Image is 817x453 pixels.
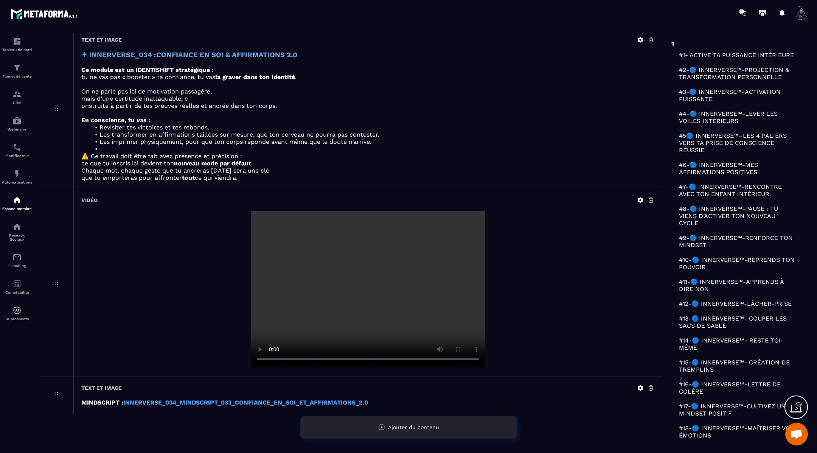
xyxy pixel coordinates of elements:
img: scheduler [12,143,22,152]
p: que tu emporteras pour affronter ce qui viendra. [81,174,654,181]
img: formation [12,90,22,99]
a: #4-🔵 INNERVERSE™-LEVER LES VOILES INTÉRIEURS [671,110,796,125]
p: On ne parle pas ici de motivation passagère, [81,88,654,95]
img: automations [12,169,22,178]
h6: Text et image [81,37,122,43]
p: Tunnel de vente [2,74,32,78]
p: ce que tu inscris ici devient ton . [81,160,654,167]
img: email [12,253,22,262]
a: formationformationTunnel de vente [2,58,32,84]
a: #10-🔵 INNERVERSE™-REPRENDS TON POUVOIR [671,256,796,271]
li: Les imprimer physiquement, pour que ton corps réponde avant même que le doute n’arrive. [90,138,654,145]
p: Espace membre [2,207,32,211]
h6: Vidéo [81,197,98,203]
a: #6-🔵 INNERVERSE™-MES AFFIRMATIONS POSITIVES [671,161,796,176]
p: IA prospects [2,317,32,321]
a: #3-🔵 INNERVERSE™-ACTIVATION PUISSANTE [671,88,796,103]
p: ⚠️ Ce travail doit être fait avec présence et précision : [81,153,654,160]
img: automations [12,116,22,125]
a: #2-🔵 INNERVERSE™-PROJECTION & TRANSFORMATION PERSONNELLE [671,66,796,81]
strong: la graver dans ton identité [215,73,295,81]
p: tu ne vas pas « booster » ta confiance, tu vas . [81,73,654,81]
a: #8-🔵 INNERVERSE™-PAUSE : TU VIENS D’ACTIVER TON NOUVEAU CYCLE [671,205,796,227]
p: Automatisations [2,180,32,184]
a: Ouvrir le chat [785,423,808,445]
a: automationsautomationsWebinaire [2,111,32,137]
p: Chaque mot, chaque geste que tu ancreras [DATE] sera une clé [81,167,654,174]
strong: nouveau mode par défaut [174,160,251,167]
img: automations [12,306,22,315]
a: #9-🔵 INNERVERSE™-RENFORCE TON MINDSET [671,234,796,249]
p: CRM [2,101,32,105]
strong: En conscience, tu vas : [81,117,151,124]
p: Comptabilité [2,290,32,294]
a: #18-🔵 INNERVERSE™-MAÎTRISER VOE ÉMOTIONS [671,425,796,439]
li: Revisiter tes victoires et tes rebonds. [90,124,654,131]
strong: Ce module est un IDENTISHIFT stratégique : [81,66,214,73]
strong: CONFIANCE EN SOI & AFFIRMATIONS 2.0 [156,51,297,59]
a: #15-🔵 INNERVERSE™- CRÉATION DE TREMPLINS [671,359,796,373]
a: automationsautomationsAutomatisations [2,163,32,190]
a: #12-🔵 INNERVERSE™-LÂCHER-PRISE [671,300,796,307]
p: mais d’une certitude inattaquable, c [81,95,654,102]
strong: tout [182,174,195,181]
a: #13-🔵 INNERVERSE™- COUPER LES SACS DE SABLE [671,315,796,329]
p: Réseaux Sociaux [2,233,32,241]
a: #5🔵 INNERVERSE™–LES 4 PALIERS VERS TA PRISE DE CONSCIENCE RÉUSSIE [671,132,796,154]
a: INNERVERSE_034_MINDSCRIPT_033_CONFIANCE_EN_SOI_ET_AFFIRMATIONS_2.0 [123,399,368,406]
a: #11-🔵 INNERVERSE™-APPRENDS À DIRE NON [671,278,796,293]
a: social-networksocial-networkRéseaux Sociaux [2,216,32,247]
img: accountant [12,279,22,288]
h6: Text et image [81,385,122,391]
img: social-network [12,222,22,231]
a: #16-🔵 INNERVERSE™-LETTRE DE COLÈRE [671,381,796,395]
a: formationformationCRM [2,84,32,111]
p: Planificateur [2,154,32,158]
a: #7-🔵 INNERVERSE™-RENCONTRE AVEC TON ENFANT INTÉRIEUR. [671,183,796,198]
img: formation [12,63,22,72]
strong: MINDSCRIPT : [81,399,123,406]
img: formation [12,37,22,46]
a: #17-🔵 INNERVERSE™-CULTIVEZ UN MINDSET POSITIF [671,403,796,417]
p: onstruite à partir de tes preuves réelles et ancrée dans ton corps. [81,102,654,109]
img: logo [11,7,79,20]
p: Tableau de bord [2,48,32,52]
a: formationformationTableau de bord [2,31,32,58]
h6: 1 [671,40,796,48]
img: automations [12,196,22,205]
p: Webinaire [2,127,32,131]
li: Les transformer en affirmations taillées sur mesure, que ton cerveau ne pourra pas contester. [90,131,654,138]
a: accountantaccountantComptabilité [2,274,32,300]
a: emailemailE-mailing [2,247,32,274]
a: #14-🔵 INNERVERSE™- RESTE TOI-MÊME [671,337,796,351]
a: #1- ACTIVE TA PUISSANCE INTÉRIEURE [671,51,796,59]
span: Ajouter du contenu [388,424,439,430]
strong: ✦ INNERVERSE_034 : [81,51,156,59]
p: E-mailing [2,264,32,268]
a: schedulerschedulerPlanificateur [2,137,32,163]
a: automationsautomationsEspace membre [2,190,32,216]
